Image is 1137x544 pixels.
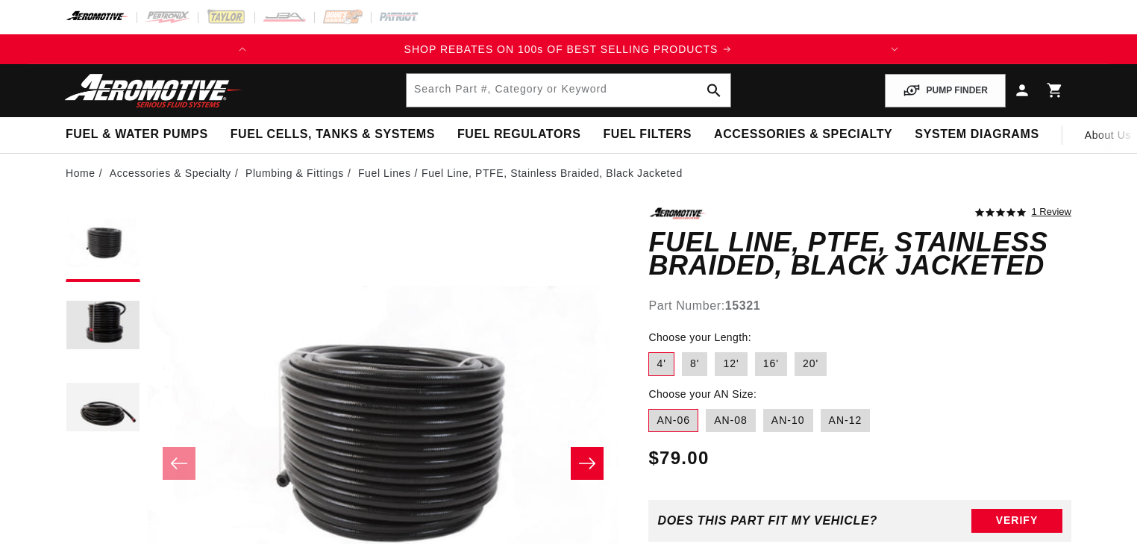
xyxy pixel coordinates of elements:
[66,290,140,364] button: Load image 2 in gallery view
[228,34,257,64] button: Translation missing: en.sections.announcements.previous_announcement
[657,514,877,528] div: Does This part fit My vehicle?
[763,409,813,433] label: AN-10
[407,74,730,107] input: Search by Part Number, Category or Keyword
[446,117,592,152] summary: Fuel Regulators
[682,352,707,376] label: 8'
[648,445,709,472] span: $79.00
[648,387,758,402] legend: Choose your AN Size:
[54,117,219,152] summary: Fuel & Water Pumps
[28,34,1109,64] slideshow-component: Translation missing: en.sections.announcements.announcement_bar
[821,409,871,433] label: AN-12
[725,299,761,312] strong: 15321
[715,352,747,376] label: 12'
[648,231,1071,278] h1: Fuel Line, PTFE, Stainless Braided, Black Jacketed
[648,409,698,433] label: AN-06
[110,165,242,181] li: Accessories & Specialty
[971,509,1062,533] button: Verify
[1032,207,1071,218] a: 1 reviews
[571,447,604,480] button: Slide right
[457,127,580,143] span: Fuel Regulators
[66,165,1071,181] nav: breadcrumbs
[903,117,1050,152] summary: System Diagrams
[66,165,95,181] a: Home
[714,127,892,143] span: Accessories & Specialty
[163,447,195,480] button: Slide left
[66,127,208,143] span: Fuel & Water Pumps
[885,74,1006,107] button: PUMP FINDER
[1085,129,1131,141] span: About Us
[404,43,718,55] span: SHOP REBATES ON 100s OF BEST SELLING PRODUCTS
[231,127,435,143] span: Fuel Cells, Tanks & Systems
[880,34,909,64] button: Translation missing: en.sections.announcements.next_announcement
[257,41,880,57] div: Announcement
[592,117,703,152] summary: Fuel Filters
[648,352,674,376] label: 4'
[648,330,753,346] legend: Choose your Length:
[915,127,1039,143] span: System Diagrams
[603,127,692,143] span: Fuel Filters
[245,165,344,181] a: Plumbing & Fittings
[698,74,730,107] button: search button
[703,117,903,152] summary: Accessories & Specialty
[648,296,1071,316] div: Part Number:
[422,165,683,181] li: Fuel Line, PTFE, Stainless Braided, Black Jacketed
[755,352,787,376] label: 16'
[60,73,247,108] img: Aeromotive
[795,352,827,376] label: 20'
[358,165,411,181] a: Fuel Lines
[257,41,880,57] div: 1 of 2
[66,207,140,282] button: Load image 1 in gallery view
[257,41,880,57] a: SHOP REBATES ON 100s OF BEST SELLING PRODUCTS
[706,409,756,433] label: AN-08
[66,372,140,446] button: Load image 3 in gallery view
[219,117,446,152] summary: Fuel Cells, Tanks & Systems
